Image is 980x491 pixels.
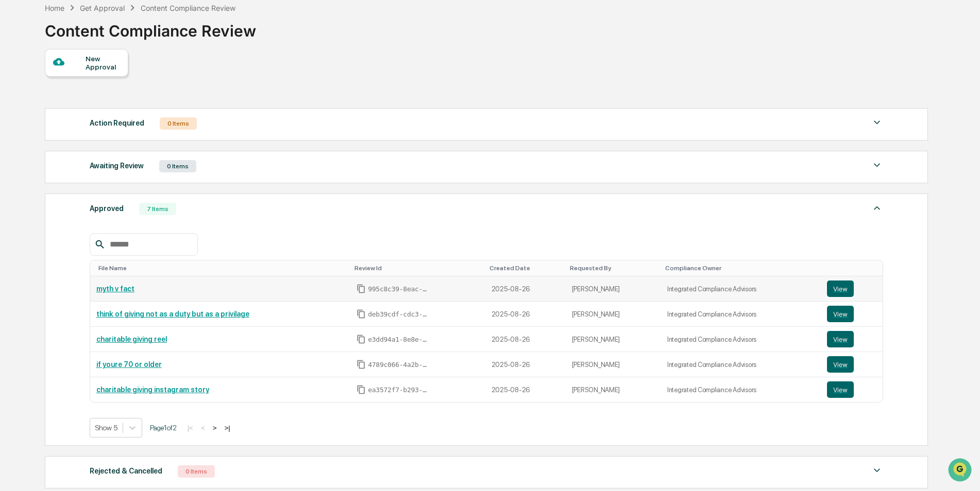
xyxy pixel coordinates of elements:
[160,117,197,130] div: 0 Items
[368,361,430,369] span: 4789c066-4a2b-42e6-91e7-df1d8c5fce51
[71,126,132,144] a: 🗄️Attestations
[184,424,196,432] button: |<
[827,306,854,322] button: View
[827,356,876,373] a: View
[354,265,481,272] div: Toggle SortBy
[90,116,144,130] div: Action Required
[6,145,69,164] a: 🔎Data Lookup
[96,285,134,293] a: myth v fact
[210,424,220,432] button: >
[139,203,176,215] div: 7 Items
[827,280,876,297] a: View
[96,385,209,394] a: charitable giving instagram story
[21,149,65,160] span: Data Lookup
[80,4,125,12] div: Get Approval
[357,360,366,369] span: Copy Id
[827,331,876,347] a: View
[10,131,19,139] div: 🖐️
[96,360,162,369] a: if youre 70 or older
[198,424,208,432] button: <
[98,265,347,272] div: Toggle SortBy
[871,159,883,171] img: caret
[570,265,657,272] div: Toggle SortBy
[90,202,124,215] div: Approved
[661,276,821,302] td: Integrated Compliance Advisors
[159,160,196,172] div: 0 Items
[566,327,661,352] td: [PERSON_NAME]
[45,4,64,12] div: Home
[85,130,128,140] span: Attestations
[103,174,125,182] span: Pylon
[661,327,821,352] td: Integrated Compliance Advisors
[10,22,188,38] p: How can we help?
[90,464,162,478] div: Rejected & Cancelled
[6,126,71,144] a: 🖐️Preclearance
[96,335,167,343] a: charitable giving reel
[485,302,566,327] td: 2025-08-26
[485,352,566,377] td: 2025-08-26
[661,302,821,327] td: Integrated Compliance Advisors
[485,377,566,402] td: 2025-08-26
[827,280,854,297] button: View
[10,79,29,97] img: 1746055101610-c473b297-6a78-478c-a979-82029cc54cd1
[141,4,235,12] div: Content Compliance Review
[45,13,256,40] div: Content Compliance Review
[827,381,854,398] button: View
[96,310,249,318] a: think of giving not as a duty but as a privilage
[566,276,661,302] td: [PERSON_NAME]
[35,79,169,89] div: Start new chat
[10,150,19,159] div: 🔎
[829,265,878,272] div: Toggle SortBy
[368,386,430,394] span: ea3572f7-b293-4bb0-ba07-ade904573489
[566,302,661,327] td: [PERSON_NAME]
[871,116,883,129] img: caret
[827,306,876,322] a: View
[150,424,177,432] span: Page 1 of 2
[75,131,83,139] div: 🗄️
[827,381,876,398] a: View
[221,424,233,432] button: >|
[357,335,366,344] span: Copy Id
[566,352,661,377] td: [PERSON_NAME]
[357,284,366,293] span: Copy Id
[665,265,817,272] div: Toggle SortBy
[368,285,430,293] span: 995c8c39-8eac-4163-8450-55e67bc91118
[489,265,562,272] div: Toggle SortBy
[368,336,430,344] span: e3dd94a1-8e8e-42e2-bf29-23a2f4d7ebcf
[871,202,883,214] img: caret
[357,309,366,319] span: Copy Id
[827,331,854,347] button: View
[21,130,66,140] span: Preclearance
[368,310,430,319] span: deb39cdf-cdc3-416a-8130-6c6b3e9e7c82
[947,457,975,485] iframe: Open customer support
[35,89,130,97] div: We're available if you need us!
[485,276,566,302] td: 2025-08-26
[357,385,366,394] span: Copy Id
[871,464,883,477] img: caret
[178,465,215,478] div: 0 Items
[661,377,821,402] td: Integrated Compliance Advisors
[175,82,188,94] button: Start new chat
[827,356,854,373] button: View
[566,377,661,402] td: [PERSON_NAME]
[73,174,125,182] a: Powered byPylon
[661,352,821,377] td: Integrated Compliance Advisors
[90,159,144,172] div: Awaiting Review
[485,327,566,352] td: 2025-08-26
[86,55,120,71] div: New Approval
